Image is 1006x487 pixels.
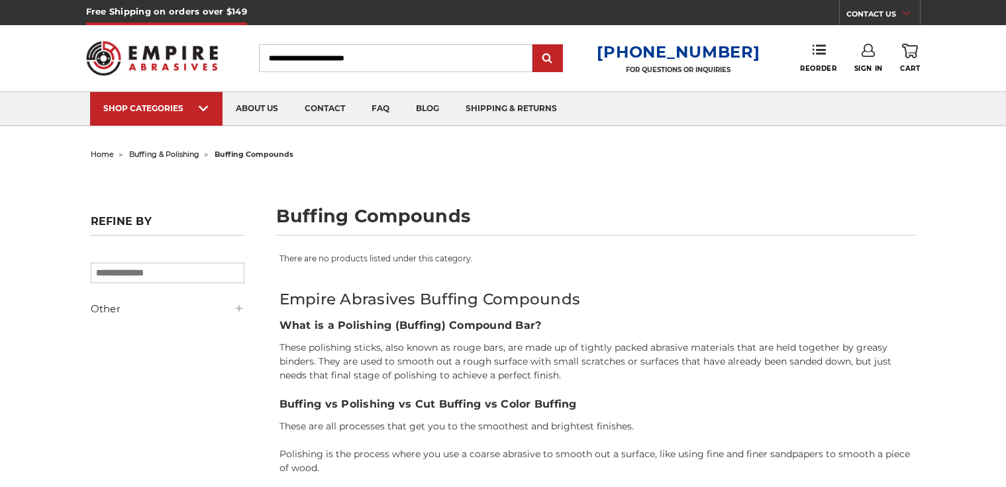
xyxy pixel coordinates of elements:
a: faq [358,92,403,126]
h1: buffing compounds [276,207,916,236]
a: contact [291,92,358,126]
p: These are all processes that get you to the smoothest and brightest finishes. [279,420,916,433]
span: Cart [900,64,920,73]
p: FOR QUESTIONS OR INQUIRIES [597,66,760,74]
span: Reorder [800,64,836,73]
a: home [91,150,114,159]
a: Cart [900,44,920,73]
span: buffing compounds [215,150,293,159]
a: buffing & polishing [129,150,199,159]
div: SHOP CATEGORIES [103,103,209,113]
span: Sign In [854,64,883,73]
a: shipping & returns [452,92,570,126]
a: about us [223,92,291,126]
p: Polishing is the process where you use a coarse abrasive to smooth out a surface, like using fine... [279,447,916,475]
a: [PHONE_NUMBER] [597,42,760,62]
p: There are no products listed under this category. [279,253,916,265]
h2: Empire Abrasives Buffing Compounds [279,288,916,311]
h3: What is a Polishing (Buffing) Compound Bar? [279,318,916,333]
h5: Refine by [91,215,244,236]
a: blog [403,92,452,126]
a: CONTACT US [846,7,920,25]
p: These polishing sticks, also known as rouge bars, are made up of tightly packed abrasive material... [279,341,916,382]
input: Submit [534,46,561,72]
h5: Other [91,301,244,317]
a: Reorder [800,44,836,72]
img: Empire Abrasives [86,32,219,84]
h3: Buffing vs Polishing vs Cut Buffing vs Color Buffing [279,396,916,412]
